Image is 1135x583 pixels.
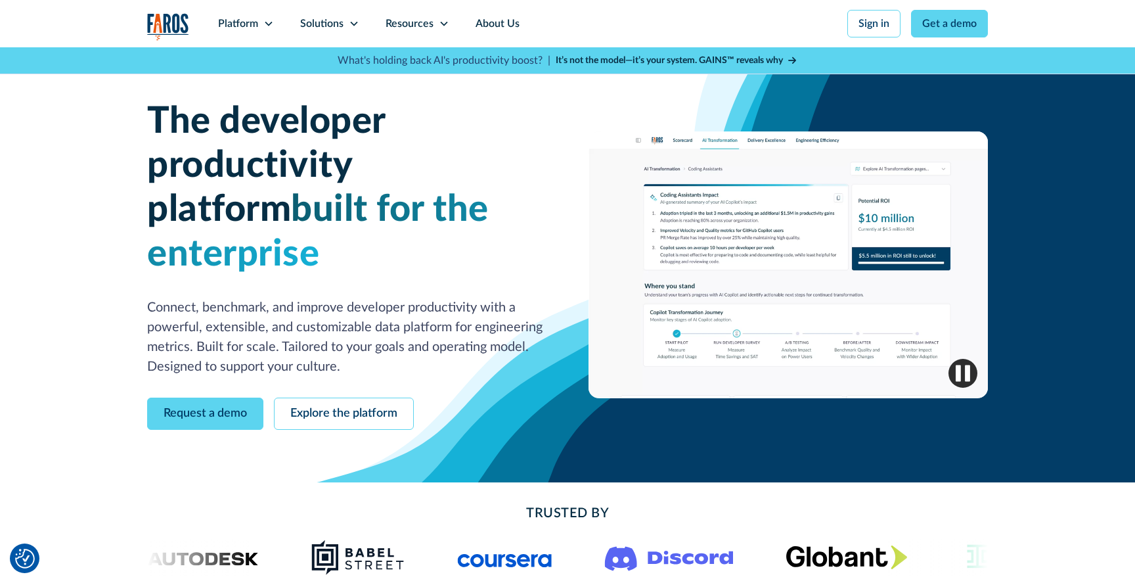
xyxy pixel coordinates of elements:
a: It’s not the model—it’s your system. GAINS™ reveals why [556,54,797,68]
img: Logo of the communication platform Discord. [605,544,734,571]
a: Sign in [847,10,901,37]
h2: Trusted By [252,503,883,523]
h1: The developer productivity platform [147,100,546,277]
img: Globant's logo [786,545,908,569]
img: Logo of the online learning platform Coursera. [458,547,552,568]
img: Revisit consent button [15,549,35,569]
button: Cookie Settings [15,549,35,569]
a: Explore the platform [274,398,414,430]
p: What's holding back AI's productivity boost? | [338,53,550,68]
img: Logo of the analytics and reporting company Faros. [147,13,189,40]
span: built for the enterprise [147,191,489,272]
div: Solutions [300,16,344,32]
div: Resources [386,16,434,32]
img: Babel Street logo png [311,539,405,576]
p: Connect, benchmark, and improve developer productivity with a powerful, extensible, and customiza... [147,298,546,377]
img: Logo of the design software company Autodesk. [122,548,258,566]
img: Pause video [948,359,977,388]
a: Get a demo [911,10,988,37]
a: home [147,13,189,40]
strong: It’s not the model—it’s your system. GAINS™ reveals why [556,56,783,65]
div: Platform [218,16,258,32]
a: Request a demo [147,398,263,430]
